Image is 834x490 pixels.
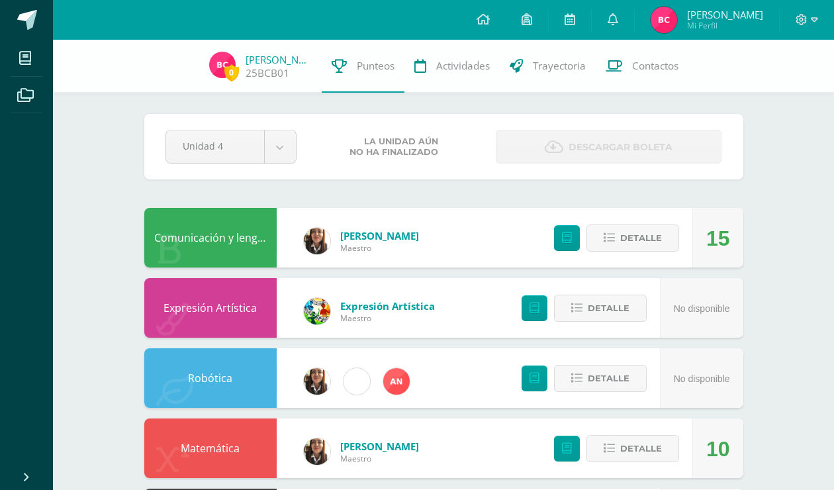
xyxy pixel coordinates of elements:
div: 10 [706,419,730,479]
div: Matemática [144,418,277,478]
span: [PERSON_NAME] [340,229,419,242]
img: 8c22d5c713cb181dc0c08edb1c7edcf4.png [651,7,677,33]
div: Expresión Artística [144,278,277,338]
img: 2000ab86f3df8f62229e1ec2f247c910.png [304,228,330,254]
img: 2000ab86f3df8f62229e1ec2f247c910.png [304,438,330,465]
span: [PERSON_NAME] [687,8,763,21]
span: Mi Perfil [687,20,763,31]
span: Trayectoria [533,59,586,73]
a: Punteos [322,40,404,93]
a: Trayectoria [500,40,596,93]
span: Descargar boleta [569,131,672,164]
span: Maestro [340,242,419,254]
a: [PERSON_NAME] [246,53,312,66]
img: 35a1f8cfe552b0525d1a6bbd90ff6c8c.png [383,368,410,395]
span: No disponible [674,303,730,314]
span: Maestro [340,453,419,464]
img: cae4b36d6049cd6b8500bd0f72497672.png [344,368,370,395]
span: Unidad 4 [183,130,248,162]
button: Detalle [554,295,647,322]
img: 2000ab86f3df8f62229e1ec2f247c910.png [304,368,330,395]
span: Expresión Artística [340,299,435,313]
span: 0 [224,64,239,81]
span: Detalle [620,226,662,250]
button: Detalle [586,224,679,252]
a: Actividades [404,40,500,93]
span: La unidad aún no ha finalizado [349,136,438,158]
span: No disponible [674,373,730,384]
span: Maestro [340,313,435,324]
img: 159e24a6ecedfdf8f489544946a573f0.png [304,298,330,324]
span: Actividades [436,59,490,73]
div: Comunicación y lenguaje L.1 [144,208,277,268]
button: Detalle [586,435,679,462]
span: Detalle [588,366,629,391]
a: Unidad 4 [166,130,296,163]
button: Detalle [554,365,647,392]
div: 15 [706,209,730,268]
span: Detalle [620,436,662,461]
img: 8c22d5c713cb181dc0c08edb1c7edcf4.png [209,52,236,78]
a: Contactos [596,40,688,93]
a: 25BCB01 [246,66,289,80]
span: Punteos [357,59,394,73]
span: Contactos [632,59,678,73]
div: Robótica [144,348,277,408]
span: Detalle [588,296,629,320]
span: [PERSON_NAME] [340,440,419,453]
